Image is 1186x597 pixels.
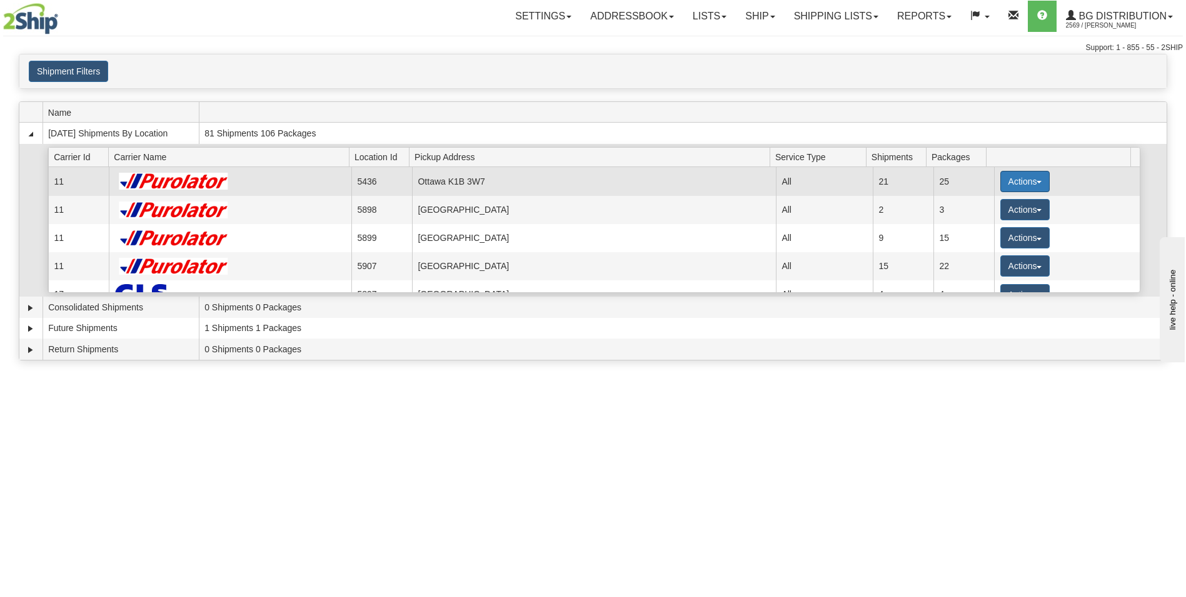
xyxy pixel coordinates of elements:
[48,280,109,309] td: 17
[933,224,994,252] td: 15
[736,1,784,32] a: Ship
[506,1,581,32] a: Settings
[48,167,109,195] td: 11
[581,1,683,32] a: Addressbook
[1000,199,1050,220] button: Actions
[1076,11,1167,21] span: BG Distribution
[1000,227,1050,248] button: Actions
[933,252,994,280] td: 22
[873,224,933,252] td: 9
[775,147,866,166] span: Service Type
[351,224,412,252] td: 5899
[9,11,116,20] div: live help - online
[199,318,1167,339] td: 1 Shipments 1 Packages
[354,147,410,166] span: Location Id
[785,1,888,32] a: Shipping lists
[48,196,109,224] td: 11
[873,280,933,309] td: 4
[1000,284,1050,305] button: Actions
[873,252,933,280] td: 15
[54,147,109,166] span: Carrier Id
[199,123,1167,144] td: 81 Shipments 106 Packages
[351,252,412,280] td: 5907
[43,297,199,318] td: Consolidated Shipments
[776,196,873,224] td: All
[933,167,994,195] td: 25
[1066,19,1160,32] span: 2569 / [PERSON_NAME]
[199,297,1167,318] td: 0 Shipments 0 Packages
[776,280,873,309] td: All
[24,344,37,356] a: Expand
[24,322,37,335] a: Expand
[412,196,776,224] td: [GEOGRAPHIC_DATA]
[1000,171,1050,192] button: Actions
[873,196,933,224] td: 2
[933,196,994,224] td: 3
[873,167,933,195] td: 21
[3,43,1183,53] div: Support: 1 - 855 - 55 - 2SHIP
[43,339,199,360] td: Return Shipments
[115,202,233,218] img: Purolator
[932,147,987,166] span: Packages
[888,1,961,32] a: Reports
[24,302,37,314] a: Expand
[1057,1,1182,32] a: BG Distribution 2569 / [PERSON_NAME]
[114,147,349,166] span: Carrier Name
[412,167,776,195] td: Ottawa K1B 3W7
[3,3,58,34] img: logo2569.jpg
[412,224,776,252] td: [GEOGRAPHIC_DATA]
[115,173,233,190] img: Purolator
[199,339,1167,360] td: 0 Shipments 0 Packages
[1157,235,1185,362] iframe: chat widget
[415,147,770,166] span: Pickup Address
[29,61,108,82] button: Shipment Filters
[412,280,776,309] td: [GEOGRAPHIC_DATA]
[115,284,176,305] img: GLS Canada
[43,123,199,144] td: [DATE] Shipments By Location
[351,167,412,195] td: 5436
[48,224,109,252] td: 11
[115,230,233,247] img: Purolator
[776,252,873,280] td: All
[412,252,776,280] td: [GEOGRAPHIC_DATA]
[683,1,736,32] a: Lists
[351,196,412,224] td: 5898
[1000,255,1050,277] button: Actions
[933,280,994,309] td: 4
[872,147,927,166] span: Shipments
[115,258,233,275] img: Purolator
[776,167,873,195] td: All
[776,224,873,252] td: All
[351,280,412,309] td: 5897
[48,103,199,122] span: Name
[24,128,37,140] a: Collapse
[48,252,109,280] td: 11
[43,318,199,339] td: Future Shipments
